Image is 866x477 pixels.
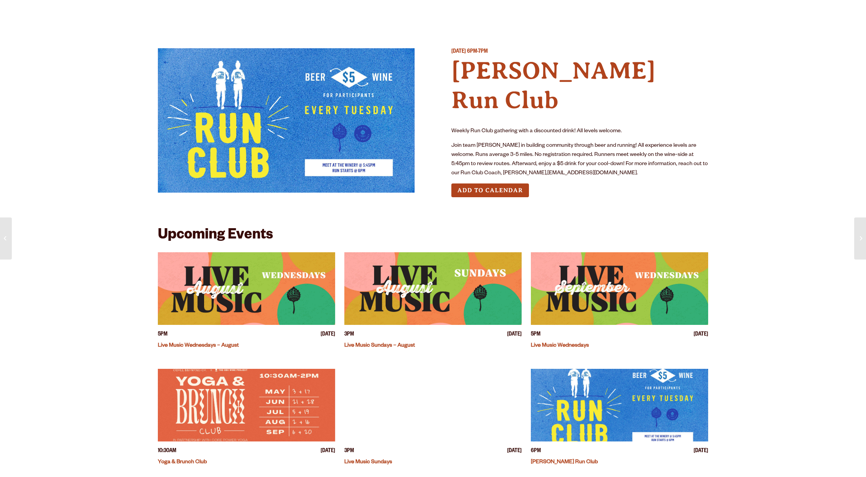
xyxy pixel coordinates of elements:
[480,5,534,22] a: Our Story
[507,331,522,339] span: [DATE]
[158,459,207,466] a: Yoga & Brunch Club
[229,10,271,16] span: Taprooms
[451,49,466,55] span: [DATE]
[306,5,337,22] a: Gear
[451,56,708,115] h4: [PERSON_NAME] Run Club
[451,141,708,178] p: Join team [PERSON_NAME] in building community through beer and running! All experience levels are...
[467,49,488,55] span: 6PM-7PM
[531,331,540,339] span: 5PM
[170,10,189,16] span: Beer
[344,369,522,441] a: View event details
[694,331,708,339] span: [DATE]
[569,10,597,16] span: Impact
[321,448,335,456] span: [DATE]
[531,448,541,456] span: 6PM
[531,343,589,349] a: Live Music Wednesdays
[158,331,167,339] span: 5PM
[344,448,354,456] span: 3PM
[344,331,354,339] span: 3PM
[637,10,685,16] span: Beer Finder
[367,5,407,22] a: Winery
[564,5,602,22] a: Impact
[451,127,708,136] p: Weekly Run Club gathering with a discounted drink! All levels welcome.
[158,369,335,441] a: View event details
[158,448,176,456] span: 10:30AM
[531,252,708,325] a: View event details
[158,252,335,325] a: View event details
[321,331,335,339] span: [DATE]
[531,369,708,441] a: View event details
[224,5,276,22] a: Taprooms
[344,252,522,325] a: View event details
[485,10,529,16] span: Our Story
[507,448,522,456] span: [DATE]
[158,343,239,349] a: Live Music Wednesdays – August
[371,10,402,16] span: Winery
[165,5,194,22] a: Beer
[311,10,332,16] span: Gear
[158,228,273,245] h2: Upcoming Events
[344,459,392,466] a: Live Music Sundays
[428,5,456,22] a: Odell Home
[531,459,598,466] a: [PERSON_NAME] Run Club
[632,5,690,22] a: Beer Finder
[451,183,529,198] button: Add to Calendar
[344,343,415,349] a: Live Music Sundays – August
[694,448,708,456] span: [DATE]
